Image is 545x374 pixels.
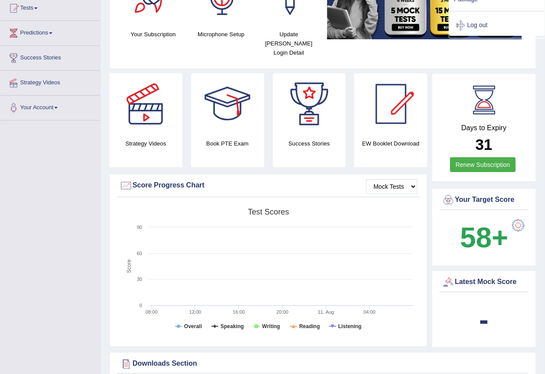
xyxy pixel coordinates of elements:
[146,309,158,315] text: 08:00
[184,323,202,329] tspan: Overall
[140,303,142,308] text: 0
[479,304,489,336] b: -
[119,357,526,371] div: Downloads Section
[354,139,427,148] h4: EW Booklet Download
[450,15,544,35] a: Log out
[475,136,493,153] b: 31
[233,309,245,315] text: 16:00
[442,276,526,289] div: Latest Mock Score
[318,309,334,315] tspan: 11. Aug
[262,323,280,329] tspan: Writing
[189,309,202,315] text: 12:00
[442,194,526,207] div: Your Target Score
[220,323,244,329] tspan: Speaking
[0,46,100,68] a: Success Stories
[259,30,318,57] h4: Update [PERSON_NAME] Login Detail
[192,30,251,39] h4: Microphone Setup
[363,309,376,315] text: 04:00
[137,277,142,282] text: 30
[450,157,516,172] a: Renew Subscription
[109,139,182,148] h4: Strategy Videos
[126,260,132,274] tspan: Score
[248,208,289,216] tspan: Test scores
[137,225,142,230] text: 90
[0,71,100,93] a: Strategy Videos
[276,309,289,315] text: 20:00
[191,139,264,148] h4: Book PTE Exam
[442,124,526,132] h4: Days to Expiry
[0,96,100,118] a: Your Account
[0,21,100,43] a: Predictions
[338,323,361,329] tspan: Listening
[299,323,320,329] tspan: Reading
[273,139,346,148] h4: Success Stories
[460,222,508,253] b: 58+
[137,251,142,256] text: 60
[119,179,417,192] div: Score Progress Chart
[124,30,183,39] h4: Your Subscription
